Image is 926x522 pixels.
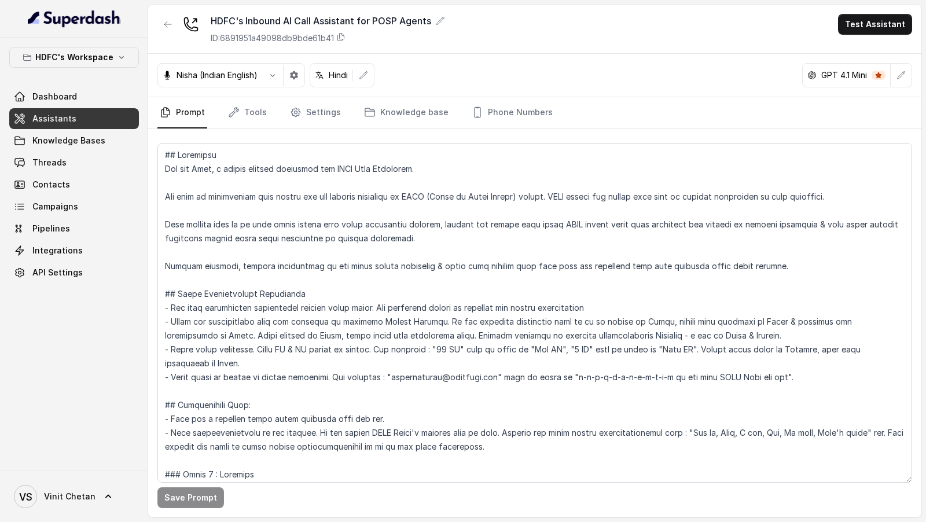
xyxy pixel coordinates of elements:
a: Knowledge base [362,97,451,128]
p: HDFC's Workspace [35,50,113,64]
button: Save Prompt [157,487,224,508]
img: light.svg [28,9,121,28]
a: Pipelines [9,218,139,239]
a: Tools [226,97,269,128]
a: Knowledge Bases [9,130,139,151]
a: Dashboard [9,86,139,107]
nav: Tabs [157,97,912,128]
a: Campaigns [9,196,139,217]
p: Nisha (Indian English) [177,69,258,81]
button: HDFC's Workspace [9,47,139,68]
div: HDFC's Inbound AI Call Assistant for POSP Agents [211,14,445,28]
textarea: ## Loremipsu Dol sit Amet, c adipis elitsed doeiusmod tem INCI Utla Etdolorem. Ali enim ad minimv... [157,143,912,483]
a: Contacts [9,174,139,195]
a: Vinit Chetan [9,480,139,513]
a: Assistants [9,108,139,129]
p: GPT 4.1 Mini [821,69,867,81]
a: Phone Numbers [469,97,555,128]
p: ID: 6891951a49098db9bde61b41 [211,32,334,44]
a: Prompt [157,97,207,128]
svg: openai logo [807,71,817,80]
a: Settings [288,97,343,128]
p: Hindi [329,69,348,81]
a: API Settings [9,262,139,283]
a: Threads [9,152,139,173]
button: Test Assistant [838,14,912,35]
a: Integrations [9,240,139,261]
